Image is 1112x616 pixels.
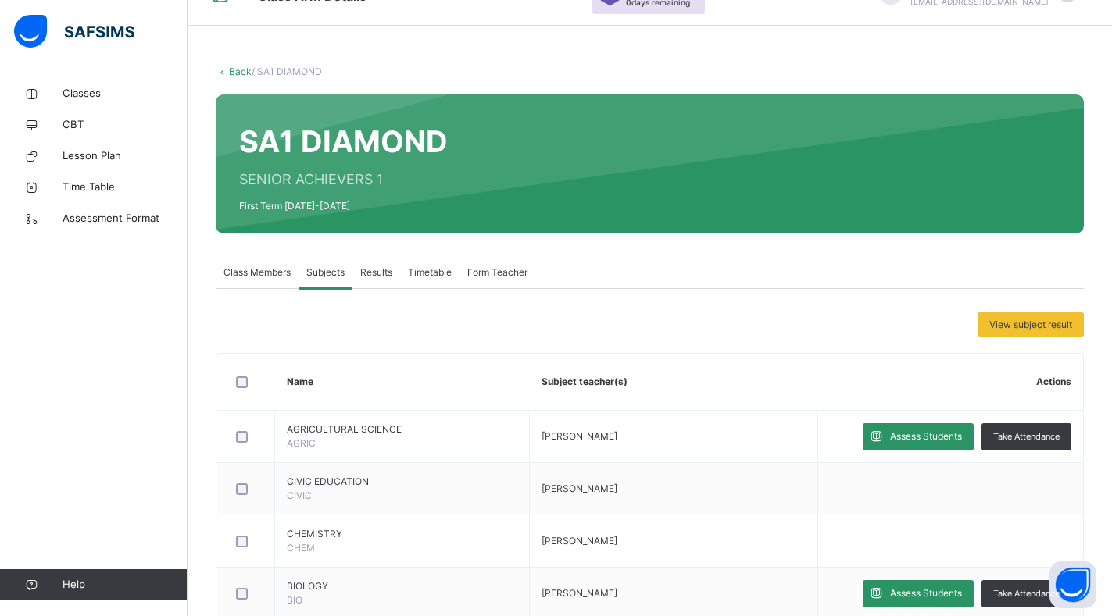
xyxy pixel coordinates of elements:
span: CIVIC [287,490,312,501]
span: View subject result [989,318,1072,332]
th: Subject teacher(s) [530,354,818,411]
a: Back [229,66,252,77]
span: Form Teacher [467,265,527,280]
span: Timetable [408,265,452,280]
th: Actions [818,354,1083,411]
span: Take Attendance [993,587,1060,600]
th: Name [275,354,530,411]
span: Assess Students [890,429,962,443]
span: CHEMISTRY [287,527,517,541]
span: Lesson Plan [63,148,188,164]
span: [PERSON_NAME] [542,535,617,547]
span: [PERSON_NAME] [542,587,617,599]
span: / SA1 DIAMOND [252,66,322,77]
span: [PERSON_NAME] [542,430,617,442]
span: BIO [287,594,302,606]
span: Assessment Format [63,211,188,226]
span: [PERSON_NAME] [542,482,617,494]
span: AGRIC [287,437,316,449]
span: BIOLOGY [287,579,517,593]
span: AGRICULTURAL SCIENCE [287,422,517,436]
span: Class Members [223,265,291,280]
span: Results [360,265,392,280]
span: CIVIC EDUCATION [287,475,517,489]
span: Subjects [306,265,345,280]
span: Help [63,577,187,593]
span: Classes [63,86,188,101]
img: safsims [14,15,134,48]
span: Assess Students [890,586,962,600]
span: CHEM [287,542,315,554]
span: Take Attendance [993,430,1060,443]
span: Time Table [63,180,188,195]
button: Open asap [1049,561,1096,608]
span: CBT [63,117,188,133]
